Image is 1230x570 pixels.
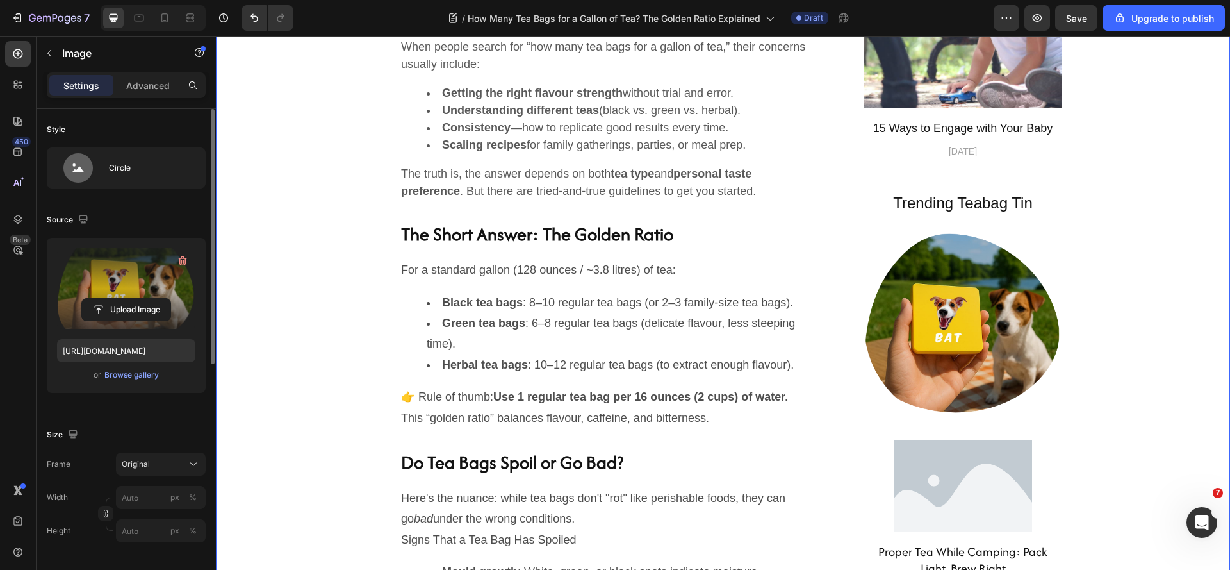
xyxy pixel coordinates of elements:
div: px [170,492,179,503]
label: Height [47,525,70,537]
input: https://example.com/image.jpg [57,339,195,362]
img: Alt image [678,398,816,502]
p: Here's the nuance: while tea bags don't "rot" like perishable foods, they can go under the wrong ... [185,452,591,494]
div: Upgrade to publish [1113,12,1214,25]
button: Save [1055,5,1097,31]
strong: Use 1 regular tea bag per 16 ounces (2 cups) of water. [277,355,572,367]
strong: Consistency [226,85,295,98]
h2: Do Tea Bags Spoil or Go Bad? [184,413,593,440]
li: : 6–8 regular tea bags (delicate flavour, less steeping time). [211,277,591,319]
p: Trending Teabag Tin [650,156,844,179]
button: Original [116,453,206,476]
div: Undo/Redo [242,5,293,31]
span: Save [1066,13,1087,24]
button: % [167,490,183,505]
strong: Green tea bags [226,281,309,294]
i: bad [198,476,217,489]
strong: Mould growth [226,530,302,542]
div: Source [47,212,91,229]
iframe: Design area [216,36,1230,570]
li: : White, green, or black spots indicate moisture exposure. [211,526,591,567]
p: For a standard gallon (128 ounces / ~3.8 litres) of tea: [185,224,591,244]
iframe: Intercom live chat [1186,507,1217,538]
button: px [185,523,201,539]
p: Image [62,46,171,61]
button: px [185,490,201,505]
input: px% [116,486,206,509]
div: % [189,525,197,537]
li: : 8–10 regular tea bags (or 2–3 family-size tea bags). [211,256,591,277]
li: for family gatherings, parties, or meal prep. [211,101,591,118]
p: 15 Ways to Engage with Your Baby [650,84,844,101]
h2: The Short Answer: The Golden Ratio [184,185,593,212]
p: The truth is, the answer depends on both and . But there are tried-and-true guidelines to get you... [185,130,591,164]
div: % [189,492,197,503]
div: Style [47,124,65,135]
li: (black vs. green vs. herbal). [211,66,591,83]
div: Beta [10,235,31,245]
div: 450 [12,137,31,147]
p: [DATE] [650,109,844,122]
button: Upgrade to publish [1103,5,1225,31]
span: / [462,12,465,25]
span: 7 [1213,488,1223,498]
input: px% [116,519,206,542]
span: or [94,367,101,383]
button: % [167,523,183,539]
label: Frame [47,458,70,470]
div: Browse gallery [104,369,159,381]
strong: Understanding different teas [226,68,383,81]
span: How Many Tea Bags for a Gallon of Tea? The Golden Ratio Explained [468,12,760,25]
li: —how to replicate good results every time. [211,83,591,101]
li: : 10–12 regular tea bags (to extract enough flavour). [211,319,591,339]
div: px [170,525,179,537]
strong: Black tea bags [226,260,307,273]
span: Draft [804,12,823,24]
div: Circle [109,153,187,183]
button: Upload Image [81,298,171,321]
p: 7 [84,10,90,26]
p: Advanced [126,79,170,92]
button: Browse gallery [104,369,160,381]
a: Proper Tea While Camping: Pack Light, Brew Right [648,507,846,542]
strong: Getting the right flavour strength [226,51,407,63]
button: 7 [5,5,95,31]
img: gempages_564933358883177267-f924d534-da40-40b0-a89a-8df270a55ccd.png [648,190,846,388]
p: Signs That a Tea Bag Has Spoiled [185,494,591,514]
p: 👉 Rule of thumb: [185,351,591,371]
span: Original [122,458,150,470]
label: Width [47,492,68,503]
p: This “golden ratio” balances flavour, caffeine, and bitterness. [185,372,591,392]
strong: Scaling recipes [226,103,311,115]
strong: Herbal tea bags [226,323,312,335]
p: Settings [63,79,99,92]
h2: Rich Text Editor. Editing area: main [648,155,846,180]
strong: tea type [395,131,438,144]
div: Size [47,426,81,444]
